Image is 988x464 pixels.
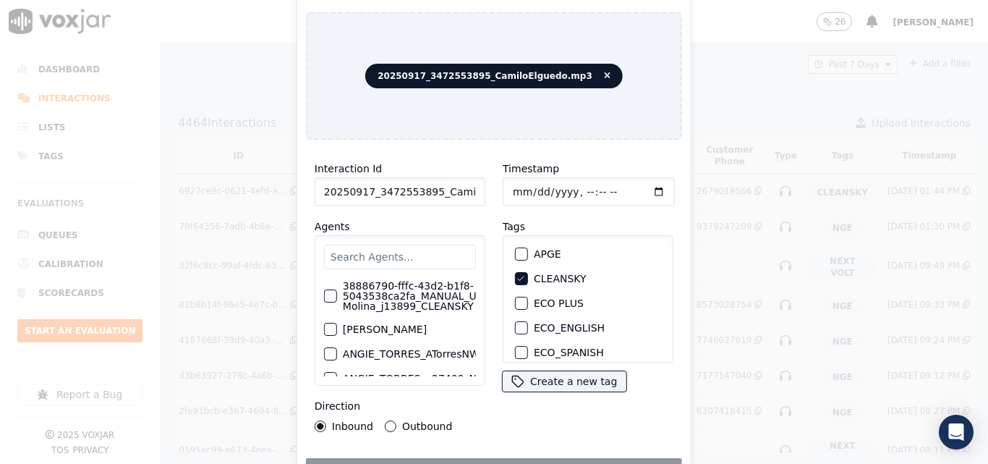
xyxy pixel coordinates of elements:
[315,177,485,206] input: reference id, file name, etc
[365,64,623,88] span: 20250917_3472553895_CamiloElguedo.mp3
[503,221,525,232] label: Tags
[315,400,360,412] label: Direction
[939,415,974,450] div: Open Intercom Messenger
[503,371,626,392] button: Create a new tag
[534,323,605,333] label: ECO_ENGLISH
[534,274,587,284] label: CLEANSKY
[343,374,527,384] label: ANGIE_TORRES_a27409_NEXT_VOLT
[343,324,427,334] label: [PERSON_NAME]
[503,163,559,174] label: Timestamp
[534,347,604,358] label: ECO_SPANISH
[402,421,452,431] label: Outbound
[343,349,531,359] label: ANGIE_TORRES_ATorresNWFG_SPARK
[324,245,476,269] input: Search Agents...
[315,221,350,232] label: Agents
[534,249,561,259] label: APGE
[343,281,550,311] label: 38886790-fffc-43d2-b1f8-5043538ca2fa_MANUAL_UPLOAD_Juliana Molina_j13899_CLEANSKY
[534,298,584,308] label: ECO PLUS
[315,163,382,174] label: Interaction Id
[332,421,373,431] label: Inbound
